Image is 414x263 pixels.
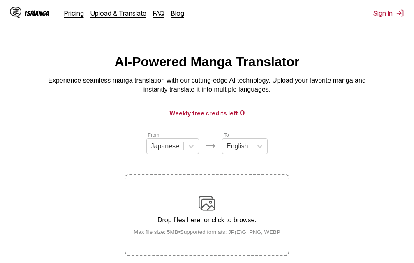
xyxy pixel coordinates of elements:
[224,132,229,138] label: To
[153,9,164,17] a: FAQ
[240,108,245,117] span: 0
[20,108,394,118] h3: Weekly free credits left:
[148,132,160,138] label: From
[10,7,21,18] img: IsManga Logo
[373,9,404,17] button: Sign In
[206,141,215,151] img: Languages icon
[64,9,84,17] a: Pricing
[127,217,287,224] p: Drop files here, or click to browse.
[115,54,300,69] h1: AI-Powered Manga Translator
[43,76,372,95] p: Experience seamless manga translation with our cutting-edge AI technology. Upload your favorite m...
[396,9,404,17] img: Sign out
[25,9,49,17] div: IsManga
[90,9,146,17] a: Upload & Translate
[127,229,287,235] small: Max file size: 5MB • Supported formats: JP(E)G, PNG, WEBP
[10,7,64,20] a: IsManga LogoIsManga
[171,9,184,17] a: Blog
